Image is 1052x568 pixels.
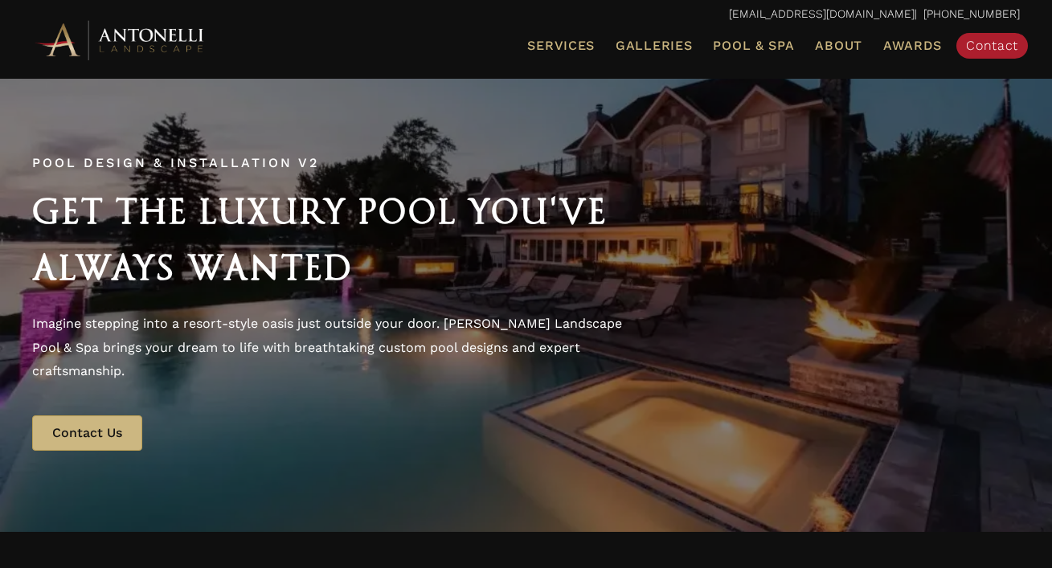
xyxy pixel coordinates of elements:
[706,35,800,56] a: Pool & Spa
[32,4,1020,25] p: | [PHONE_NUMBER]
[966,38,1018,53] span: Contact
[956,33,1028,59] a: Contact
[521,35,601,56] a: Services
[527,39,595,52] span: Services
[729,7,915,20] a: [EMAIL_ADDRESS][DOMAIN_NAME]
[883,38,942,53] span: Awards
[609,35,698,56] a: Galleries
[32,316,622,378] span: Imagine stepping into a resort-style oasis just outside your door. [PERSON_NAME] Landscape Pool &...
[815,39,862,52] span: About
[877,35,948,56] a: Awards
[32,18,209,62] img: Antonelli Horizontal Logo
[32,415,142,451] a: Contact Us
[32,191,608,288] span: Get the Luxury Pool You've Always Wanted
[808,35,869,56] a: About
[52,425,122,440] span: Contact Us
[616,38,692,53] span: Galleries
[32,155,319,170] span: Pool Design & Installation v2
[713,38,794,53] span: Pool & Spa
